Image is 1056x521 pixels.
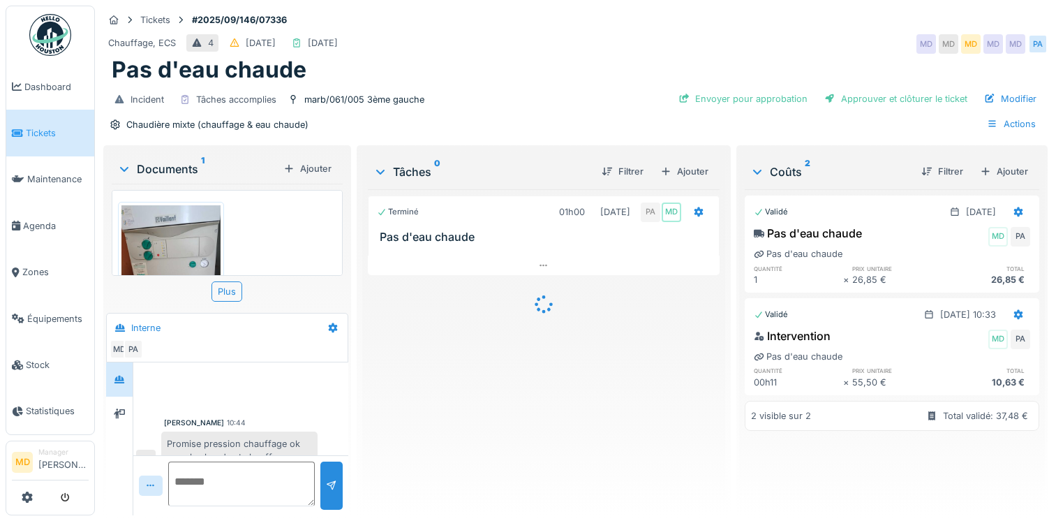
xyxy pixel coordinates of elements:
div: MD [983,34,1003,54]
div: 26,85 € [852,273,942,286]
div: Promise pression chauffage ok pour le chaude et chauffage [161,432,318,469]
img: Badge_color-CXgf-gQk.svg [29,14,71,56]
div: MD [110,339,129,359]
div: Manager [38,447,89,457]
a: Dashboard [6,64,94,110]
div: MD [988,227,1008,247]
div: Interne [131,321,161,335]
div: Validé [754,309,788,321]
h6: quantité [754,264,843,273]
h3: Pas d'eau chaude [380,230,713,244]
span: Équipements [27,312,89,325]
div: PA [1011,227,1030,247]
div: PA [136,450,156,469]
span: Maintenance [27,173,89,186]
li: [PERSON_NAME] [38,447,89,477]
h6: prix unitaire [852,366,942,375]
div: × [843,273,852,286]
div: Chaudière mixte (chauffage & eau chaude) [126,118,308,131]
div: Ajouter [655,162,714,181]
h6: total [941,366,1030,375]
span: Tickets [26,126,89,140]
h6: prix unitaire [852,264,942,273]
div: PA [1011,330,1030,349]
strong: #2025/09/146/07336 [186,13,292,27]
div: [DATE] [600,205,630,219]
div: Tickets [140,13,170,27]
li: MD [12,452,33,473]
div: 1 [754,273,843,286]
div: Intervention [754,328,831,344]
h6: total [941,264,1030,273]
div: 00h11 [754,376,843,389]
div: Modifier [979,89,1042,108]
span: Statistiques [26,404,89,418]
a: Zones [6,249,94,295]
div: 10,63 € [941,376,1030,389]
span: Agenda [23,219,89,233]
div: MD [916,34,936,54]
a: Équipements [6,295,94,342]
div: Envoyer pour approbation [673,89,813,108]
div: PA [641,203,660,222]
div: 10:44 [227,418,246,428]
div: Validé [754,206,788,218]
div: [DATE] [966,205,996,219]
h6: quantité [754,366,843,375]
div: Total validé: 37,48 € [943,409,1028,423]
div: MD [939,34,958,54]
div: Ajouter [278,159,337,178]
div: × [843,376,852,389]
div: 55,50 € [852,376,942,389]
div: Chauffage, ECS [108,36,176,50]
div: 4 [208,36,214,50]
sup: 2 [805,163,810,180]
div: 2 visible sur 2 [751,409,811,423]
div: Documents [117,161,278,177]
div: Actions [981,114,1042,134]
div: 01h00 [559,205,585,219]
span: Stock [26,358,89,372]
a: Tickets [6,110,94,156]
div: Tâches [373,163,590,180]
div: MD [988,330,1008,349]
div: [DATE] [246,36,276,50]
a: Stock [6,342,94,388]
a: Statistiques [6,388,94,434]
div: Filtrer [596,162,649,181]
sup: 1 [201,161,204,177]
span: Zones [22,265,89,279]
div: Tâches accomplies [196,93,276,106]
div: [DATE] 10:33 [940,308,996,321]
div: Incident [131,93,164,106]
sup: 0 [434,163,440,180]
a: Maintenance [6,156,94,203]
div: Ajouter [974,162,1034,181]
div: Coûts [750,163,910,180]
a: Agenda [6,203,94,249]
div: MD [961,34,981,54]
div: Pas d'eau chaude [754,350,842,363]
div: Pas d'eau chaude [754,247,842,260]
div: marb/061/005 3ème gauche [304,93,424,106]
div: Approuver et clôturer le ticket [819,89,973,108]
a: MD Manager[PERSON_NAME] [12,447,89,480]
div: [PERSON_NAME] [164,418,224,428]
span: Dashboard [24,80,89,94]
img: u2syfjd7kocxbdka5wy6edqla6gq [121,205,221,338]
div: MD [662,203,681,222]
div: Filtrer [916,162,969,181]
div: PA [124,339,143,359]
div: PA [1028,34,1048,54]
div: Terminé [377,206,419,218]
div: [DATE] [308,36,338,50]
div: MD [1006,34,1025,54]
h1: Pas d'eau chaude [112,57,306,83]
div: Plus [211,281,242,302]
div: Pas d'eau chaude [754,225,862,242]
div: 26,85 € [941,273,1030,286]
